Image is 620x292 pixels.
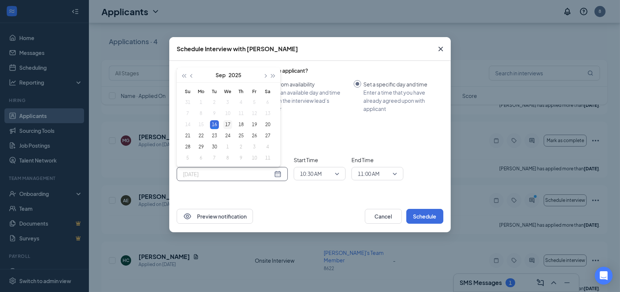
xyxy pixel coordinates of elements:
td: 2025-10-10 [248,152,261,164]
td: 2025-10-01 [221,141,234,152]
td: 2025-09-17 [221,119,234,130]
td: 2025-09-30 [208,141,221,152]
td: 2025-10-08 [221,152,234,164]
td: 2025-09-16 [208,119,221,130]
span: End Time [351,156,403,164]
td: 2025-09-18 [234,119,248,130]
td: 2025-09-29 [194,141,208,152]
td: 2025-09-24 [221,130,234,141]
td: 2025-10-11 [261,152,274,164]
div: 20 [263,120,272,129]
td: 2025-09-22 [194,130,208,141]
div: How do you want to schedule time with the applicant? [177,67,443,74]
th: Tu [208,86,221,97]
td: 2025-09-23 [208,130,221,141]
div: 9 [237,154,246,163]
button: Cancel [365,209,402,224]
td: 2025-09-25 [234,130,248,141]
button: Schedule [406,209,443,224]
div: 18 [237,120,246,129]
div: 25 [237,131,246,140]
th: Fr [248,86,261,97]
span: 10:30 AM [300,168,322,179]
div: 11 [263,154,272,163]
div: Choose an available day and time slot from the interview lead’s calendar [260,88,348,113]
td: 2025-09-20 [261,119,274,130]
div: 27 [263,131,272,140]
div: 26 [250,131,259,140]
div: 21 [183,131,192,140]
td: 2025-10-02 [234,141,248,152]
td: 2025-09-21 [181,130,194,141]
td: 2025-10-04 [261,141,274,152]
svg: Cross [436,45,445,53]
div: Open Intercom Messenger [595,267,613,285]
div: 8 [223,154,232,163]
svg: Eye [183,212,192,221]
div: 29 [197,142,206,151]
div: 22 [197,131,206,140]
th: Su [181,86,194,97]
div: 6 [197,154,206,163]
td: 2025-09-28 [181,141,194,152]
div: 16 [210,120,219,129]
div: 17 [223,120,232,129]
th: Sa [261,86,274,97]
div: 4 [263,142,272,151]
div: 30 [210,142,219,151]
div: Schedule Interview with [PERSON_NAME] [177,45,298,53]
button: Sep [216,68,226,82]
span: 11:00 AM [358,168,380,179]
td: 2025-10-03 [248,141,261,152]
th: We [221,86,234,97]
button: Close [431,37,451,61]
div: Set a specific day and time [363,80,437,88]
button: 2025 [229,68,241,82]
div: 24 [223,131,232,140]
td: 2025-10-09 [234,152,248,164]
td: 2025-10-06 [194,152,208,164]
div: 19 [250,120,259,129]
td: 2025-10-05 [181,152,194,164]
td: 2025-09-19 [248,119,261,130]
th: Th [234,86,248,97]
div: Select from availability [260,80,348,88]
div: 23 [210,131,219,140]
div: 3 [250,142,259,151]
input: Sep 16, 2025 [183,170,273,178]
button: EyePreview notification [177,209,253,224]
div: 7 [210,154,219,163]
th: Mo [194,86,208,97]
div: 1 [223,142,232,151]
td: 2025-09-27 [261,130,274,141]
div: 2 [237,142,246,151]
div: 10 [250,154,259,163]
div: 5 [183,154,192,163]
div: 28 [183,142,192,151]
span: Start Time [294,156,346,164]
div: Enter a time that you have already agreed upon with applicant [363,88,437,113]
td: 2025-09-26 [248,130,261,141]
td: 2025-10-07 [208,152,221,164]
